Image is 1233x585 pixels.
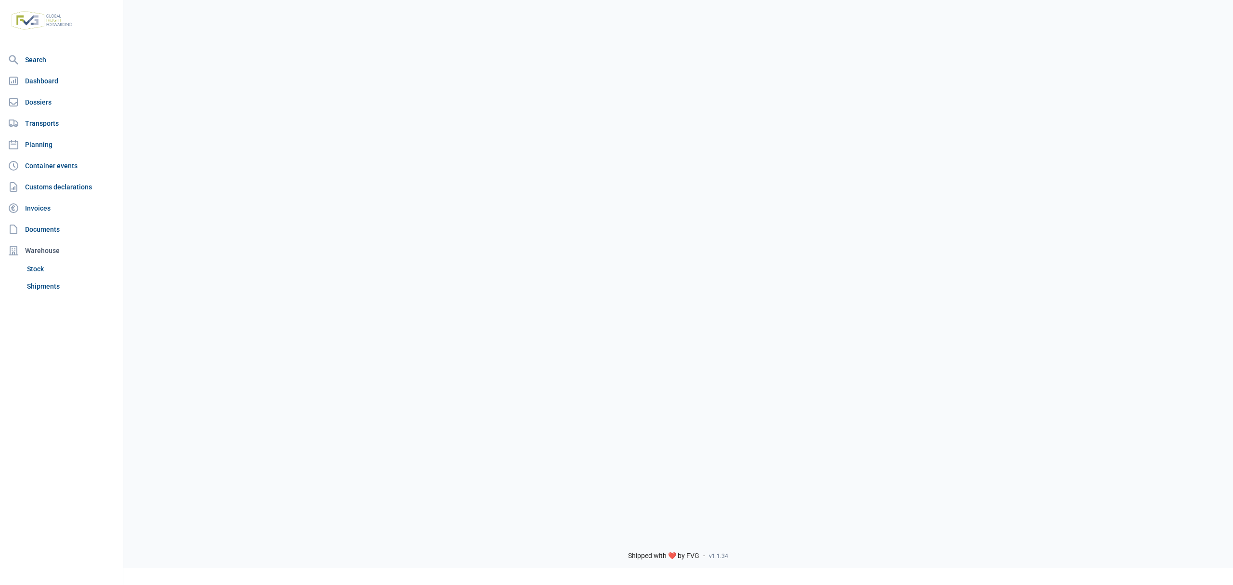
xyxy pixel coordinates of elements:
[4,93,119,112] a: Dossiers
[628,552,699,560] span: Shipped with ❤️ by FVG
[4,50,119,69] a: Search
[703,552,705,560] span: -
[4,135,119,154] a: Planning
[4,114,119,133] a: Transports
[709,552,728,560] span: v1.1.34
[4,71,119,91] a: Dashboard
[4,199,119,218] a: Invoices
[23,278,119,295] a: Shipments
[4,177,119,197] a: Customs declarations
[4,220,119,239] a: Documents
[4,241,119,260] div: Warehouse
[4,156,119,175] a: Container events
[23,260,119,278] a: Stock
[8,7,76,34] img: FVG - Global freight forwarding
